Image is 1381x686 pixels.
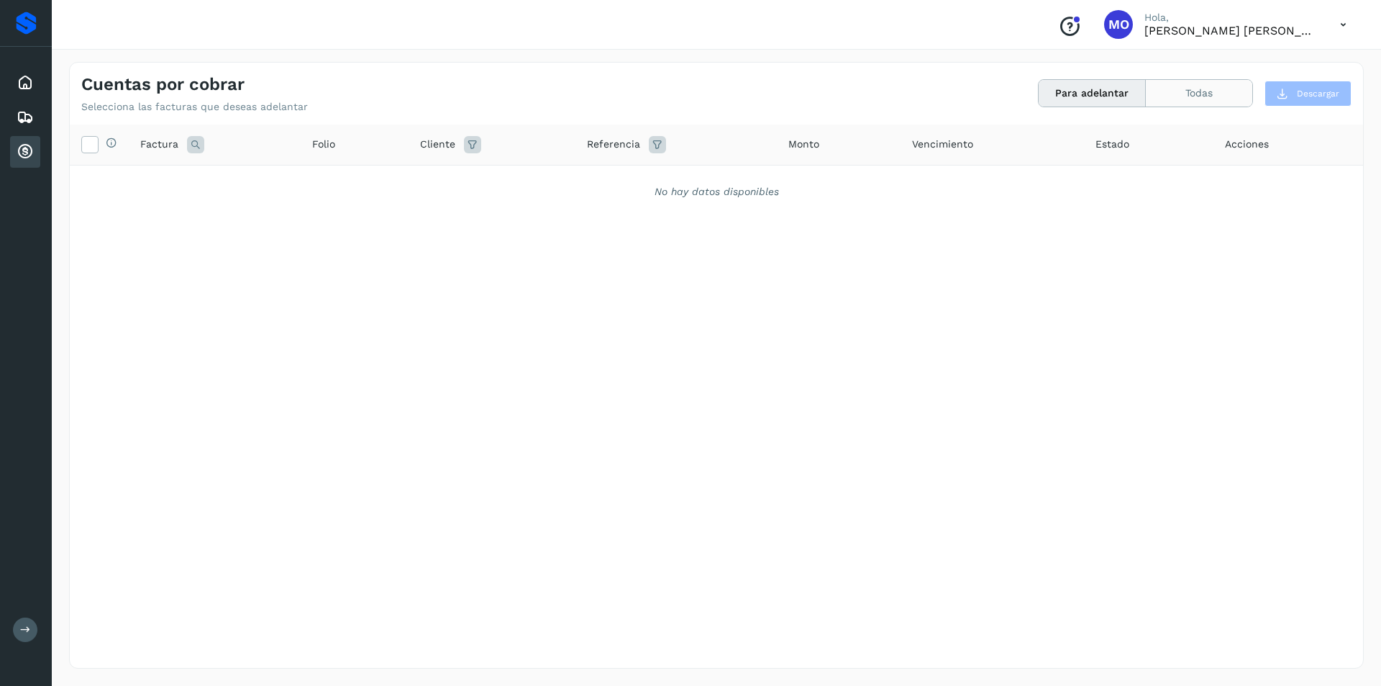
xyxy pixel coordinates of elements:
h4: Cuentas por cobrar [81,74,245,95]
span: Cliente [420,137,455,152]
button: Descargar [1264,81,1352,107]
span: Referencia [587,137,640,152]
span: Descargar [1297,87,1339,100]
span: Vencimiento [912,137,973,152]
span: Factura [140,137,178,152]
div: Cuentas por cobrar [10,136,40,168]
div: Embarques [10,101,40,133]
button: Para adelantar [1039,80,1146,107]
p: Macaria Olvera Camarillo [1144,24,1317,37]
div: No hay datos disponibles [88,184,1344,199]
span: Folio [312,137,335,152]
div: Inicio [10,67,40,99]
span: Acciones [1225,137,1269,152]
p: Hola, [1144,12,1317,24]
span: Estado [1095,137,1129,152]
button: Todas [1146,80,1252,107]
p: Selecciona las facturas que deseas adelantar [81,101,308,113]
span: Monto [788,137,819,152]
